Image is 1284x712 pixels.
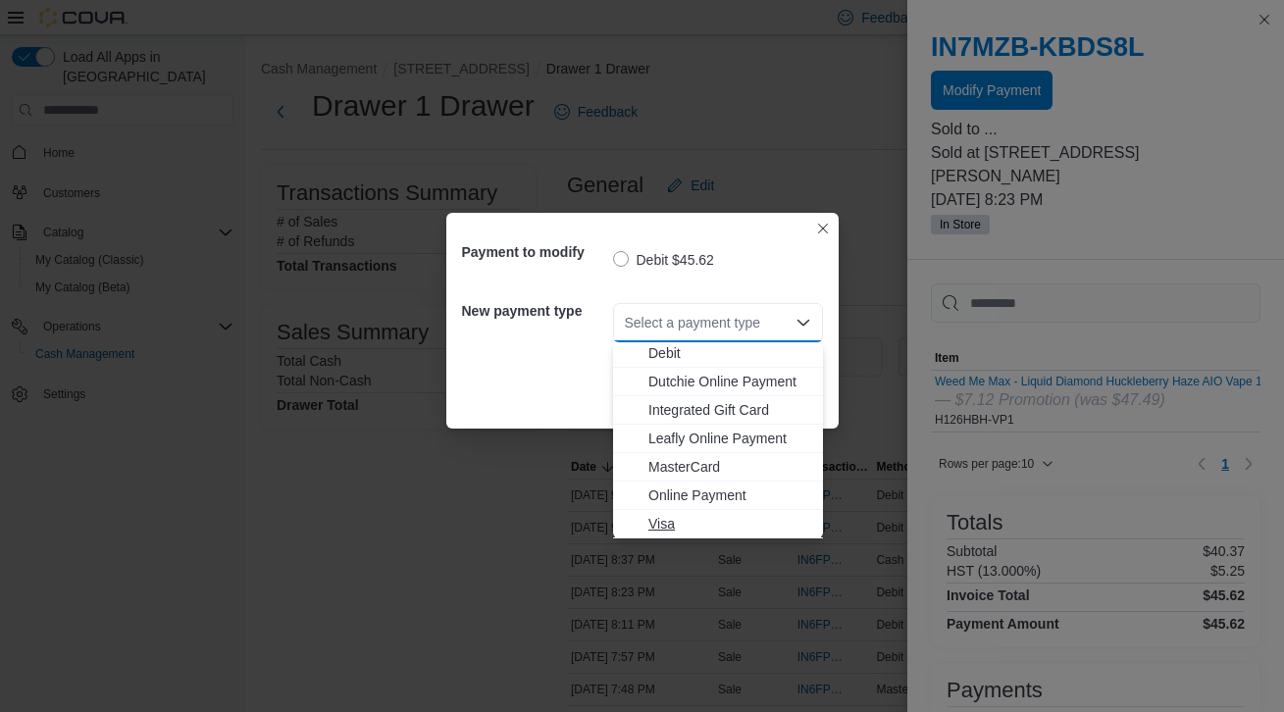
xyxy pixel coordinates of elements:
button: Leafly Online Payment [613,425,823,453]
span: Dutchie Online Payment [648,372,811,391]
span: Leafly Online Payment [648,429,811,448]
button: Dutchie Online Payment [613,368,823,396]
span: Integrated Gift Card [648,400,811,420]
button: Closes this modal window [811,217,835,240]
button: MasterCard [613,453,823,482]
div: Choose from the following options [613,311,823,538]
h5: Payment to modify [462,232,609,272]
button: Visa [613,510,823,538]
span: Debit [648,343,811,363]
h5: New payment type [462,291,609,331]
span: Visa [648,514,811,534]
input: Accessible screen reader label [625,311,627,334]
button: Debit [613,339,823,368]
button: Online Payment [613,482,823,510]
button: Close list of options [796,315,811,331]
span: MasterCard [648,457,811,477]
label: Debit $45.62 [613,248,714,272]
button: Integrated Gift Card [613,396,823,425]
span: Online Payment [648,485,811,505]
